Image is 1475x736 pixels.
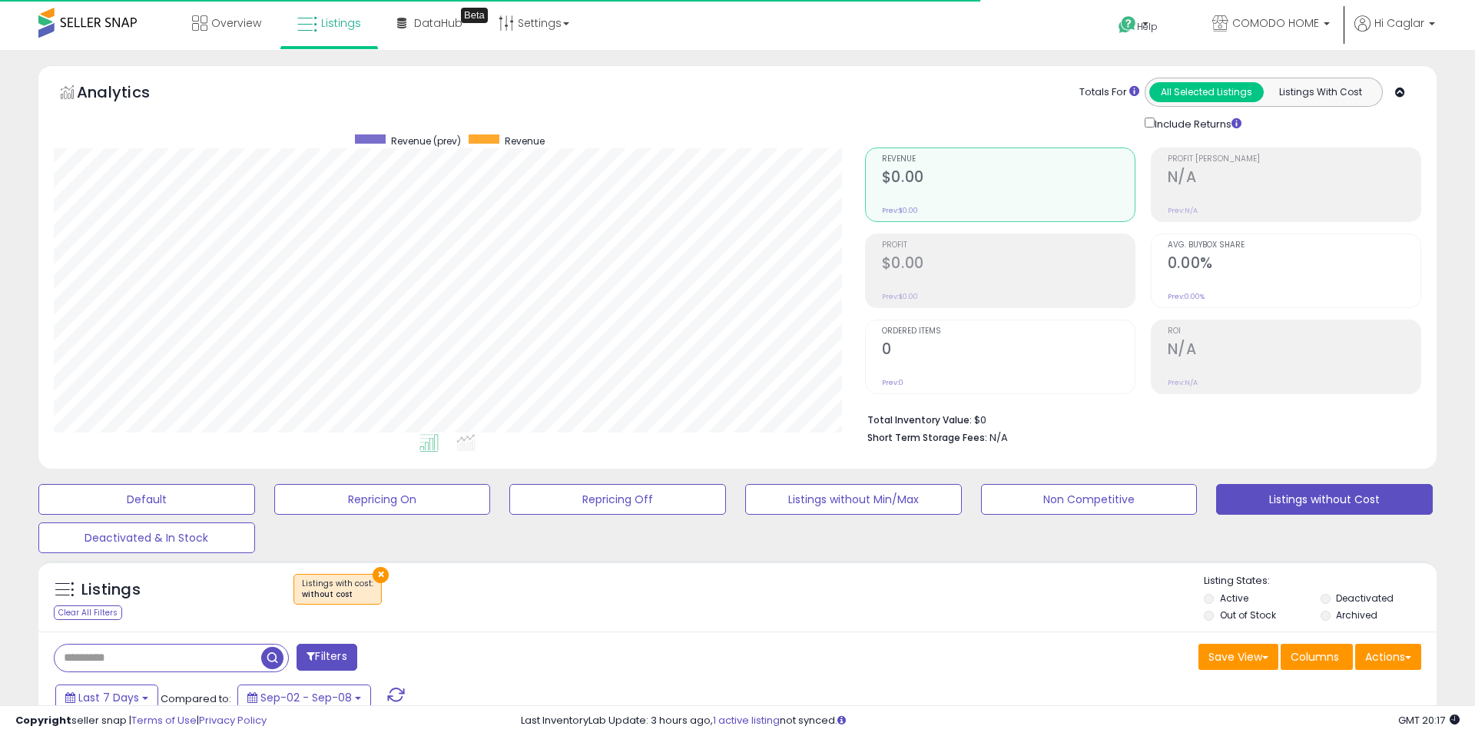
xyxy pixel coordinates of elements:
[1118,15,1137,35] i: Get Help
[1355,644,1421,670] button: Actions
[199,713,267,728] a: Privacy Policy
[237,685,371,711] button: Sep-02 - Sep-08
[1263,82,1377,102] button: Listings With Cost
[1232,15,1319,31] span: COMODO HOME
[745,484,962,515] button: Listings without Min/Max
[713,713,780,728] a: 1 active listing
[1354,15,1435,50] a: Hi Caglar
[1168,292,1205,301] small: Prev: 0.00%
[297,644,356,671] button: Filters
[882,327,1135,336] span: Ordered Items
[81,579,141,601] h5: Listings
[1220,592,1248,605] label: Active
[882,292,918,301] small: Prev: $0.00
[1220,608,1276,622] label: Out of Stock
[260,690,352,705] span: Sep-02 - Sep-08
[54,605,122,620] div: Clear All Filters
[1281,644,1353,670] button: Columns
[1106,4,1188,50] a: Help
[1168,168,1420,189] h2: N/A
[1336,608,1377,622] label: Archived
[1168,241,1420,250] span: Avg. Buybox Share
[15,713,71,728] strong: Copyright
[302,578,373,601] span: Listings with cost :
[78,690,139,705] span: Last 7 Days
[1168,155,1420,164] span: Profit [PERSON_NAME]
[882,340,1135,361] h2: 0
[882,168,1135,189] h2: $0.00
[1149,82,1264,102] button: All Selected Listings
[981,484,1198,515] button: Non Competitive
[1291,649,1339,665] span: Columns
[414,15,462,31] span: DataHub
[15,714,267,728] div: seller snap | |
[1168,378,1198,387] small: Prev: N/A
[989,430,1008,445] span: N/A
[1336,592,1394,605] label: Deactivated
[274,484,491,515] button: Repricing On
[1133,114,1260,132] div: Include Returns
[461,8,488,23] div: Tooltip anchor
[882,241,1135,250] span: Profit
[509,484,726,515] button: Repricing Off
[1216,484,1433,515] button: Listings without Cost
[391,134,461,148] span: Revenue (prev)
[1198,644,1278,670] button: Save View
[505,134,545,148] span: Revenue
[1204,574,1436,588] p: Listing States:
[1168,206,1198,215] small: Prev: N/A
[38,484,255,515] button: Default
[211,15,261,31] span: Overview
[867,413,972,426] b: Total Inventory Value:
[1168,254,1420,275] h2: 0.00%
[55,685,158,711] button: Last 7 Days
[867,409,1410,428] li: $0
[321,15,361,31] span: Listings
[1168,340,1420,361] h2: N/A
[38,522,255,553] button: Deactivated & In Stock
[77,81,180,107] h5: Analytics
[302,589,373,600] div: without cost
[867,431,987,444] b: Short Term Storage Fees:
[882,206,918,215] small: Prev: $0.00
[1398,713,1460,728] span: 2025-09-17 20:17 GMT
[882,378,903,387] small: Prev: 0
[1137,20,1158,33] span: Help
[882,254,1135,275] h2: $0.00
[1168,327,1420,336] span: ROI
[1079,85,1139,100] div: Totals For
[1374,15,1424,31] span: Hi Caglar
[131,713,197,728] a: Terms of Use
[882,155,1135,164] span: Revenue
[373,567,389,583] button: ×
[521,714,1460,728] div: Last InventoryLab Update: 3 hours ago, not synced.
